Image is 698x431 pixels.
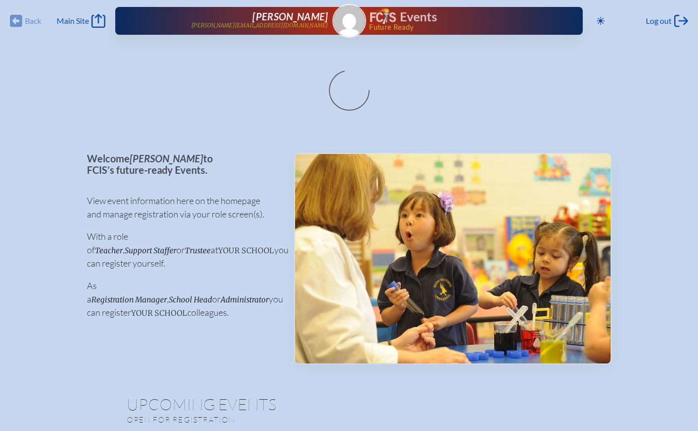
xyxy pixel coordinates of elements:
h1: Upcoming Events [127,396,572,412]
span: Support Staffer [125,246,176,255]
img: Gravatar [333,5,365,37]
span: your school [131,308,187,318]
span: your school [218,246,274,255]
span: Future Ready [369,24,551,31]
span: Teacher [95,246,123,255]
p: Open for registration [127,415,389,425]
img: Events [295,154,611,363]
span: School Head [169,295,212,304]
a: Main Site [57,14,105,28]
span: Log out [646,16,672,26]
span: Registration Manager [91,295,167,304]
span: Trustee [185,246,211,255]
a: [PERSON_NAME][PERSON_NAME][EMAIL_ADDRESS][DOMAIN_NAME] [147,11,328,31]
p: [PERSON_NAME][EMAIL_ADDRESS][DOMAIN_NAME] [191,22,328,29]
div: FCIS Events — Future ready [370,8,551,31]
p: As a , or you can register colleagues. [87,279,278,319]
p: With a role of , or at you can register yourself. [87,230,278,270]
span: [PERSON_NAME] [130,152,203,164]
span: Main Site [57,16,89,26]
span: [PERSON_NAME] [252,10,328,22]
p: View event information here on the homepage and manage registration via your role screen(s). [87,194,278,221]
a: Gravatar [332,4,366,38]
p: Welcome to FCIS’s future-ready Events. [87,153,278,175]
span: Administrator [221,295,269,304]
